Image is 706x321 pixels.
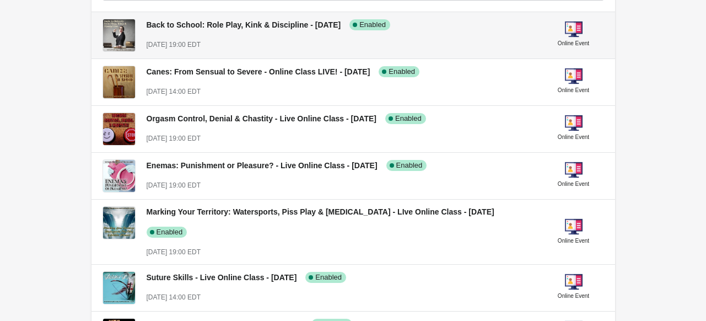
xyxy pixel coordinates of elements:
[558,38,589,49] div: Online Event
[565,20,583,38] img: online-event-5d64391802a09ceff1f8b055f10f5880.png
[565,67,583,85] img: online-event-5d64391802a09ceff1f8b055f10f5880.png
[147,207,494,216] span: Marking Your Territory: Watersports, Piss Play & [MEDICAL_DATA] - LIve Online Class - [DATE]
[103,160,135,192] img: Enemas: Punishment or Pleasure? - Live Online Class - June 23, 2025
[147,161,378,170] span: Enemas: Punishment or Pleasure? - Live Online Class - [DATE]
[558,236,589,247] div: Online Event
[359,20,386,29] span: Enabled
[558,291,589,302] div: Online Event
[147,293,201,301] span: [DATE] 14:00 EDT
[558,85,589,96] div: Online Event
[565,161,583,179] img: online-event-5d64391802a09ceff1f8b055f10f5880.png
[157,228,183,237] span: Enabled
[147,181,201,189] span: [DATE] 19:00 EDT
[558,132,589,143] div: Online Event
[147,41,201,49] span: [DATE] 19:00 EDT
[565,114,583,132] img: online-event-5d64391802a09ceff1f8b055f10f5880.png
[315,273,342,282] span: Enabled
[103,272,135,304] img: Suture Skills - Live Online Class - June 1, 2025
[565,273,583,291] img: online-event-5d64391802a09ceff1f8b055f10f5880.png
[147,248,201,256] span: [DATE] 19:00 EDT
[147,88,201,95] span: [DATE] 14:00 EDT
[396,161,423,170] span: Enabled
[103,113,135,145] img: Orgasm Control, Denial & Chastity - Live Online Class - June 26, 2025
[558,179,589,190] div: Online Event
[389,67,415,76] span: Enabled
[103,207,135,239] img: Marking Your Territory: Watersports, Piss Play & Golden Showers - LIve Online Class - June 12, 2025
[103,19,135,51] img: Back to School: Role Play, Kink & Discipline - September 11, 2025
[147,114,376,123] span: Orgasm Control, Denial & Chastity - Live Online Class - [DATE]
[147,273,297,282] span: Suture Skills - Live Online Class - [DATE]
[395,114,422,123] span: Enabled
[147,135,201,142] span: [DATE] 19:00 EDT
[147,20,341,29] span: Back to School: Role Play, Kink & Discipline - [DATE]
[565,218,583,236] img: online-event-5d64391802a09ceff1f8b055f10f5880.png
[103,66,135,98] img: Canes: From Sensual to Severe - Online Class LIVE! - June 28, 2025
[147,67,370,76] span: Canes: From Sensual to Severe - Online Class LIVE! - [DATE]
